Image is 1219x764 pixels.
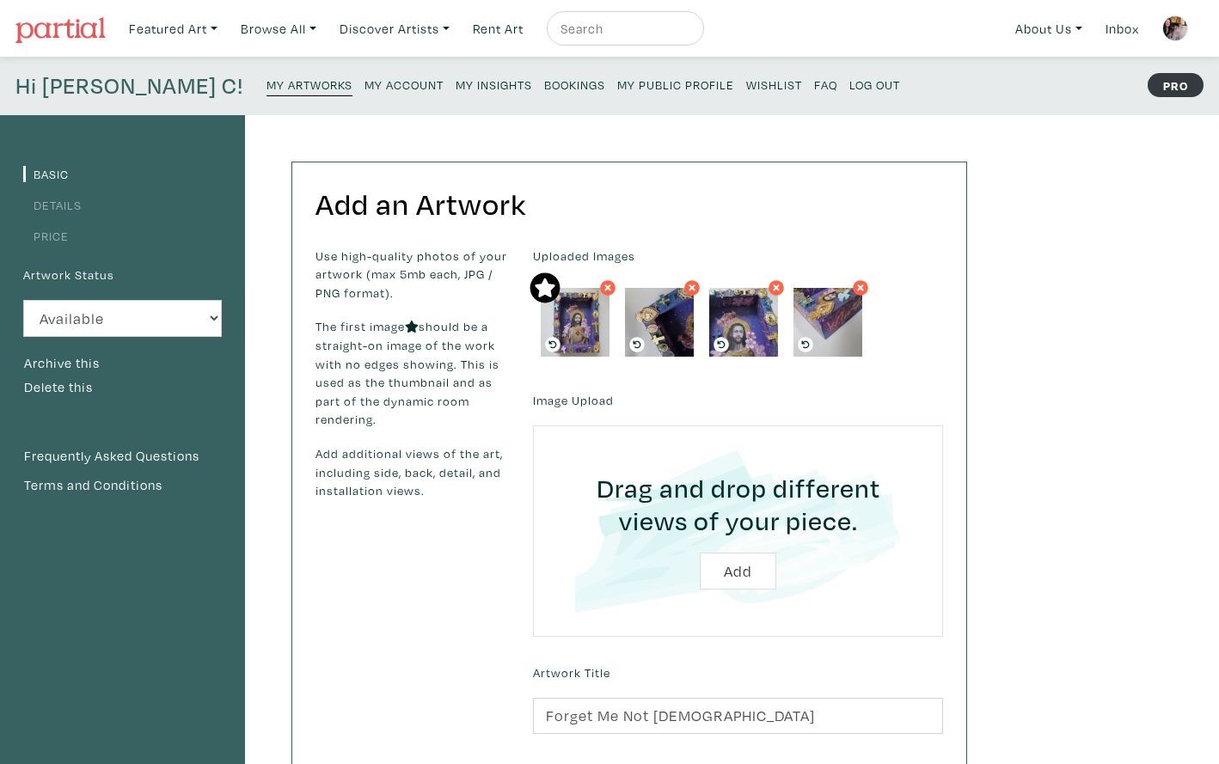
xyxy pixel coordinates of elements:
[1098,11,1147,46] a: Inbox
[533,247,943,266] label: Uploaded Images
[1148,73,1204,97] strong: PRO
[849,72,900,95] a: Log Out
[617,76,734,93] small: My Public Profile
[315,317,507,429] p: The first image should be a straight-on image of the work with no edges showing. This is used as ...
[544,72,605,95] a: Bookings
[541,288,609,357] img: phpThumb.php
[1162,15,1188,41] img: phpThumb.php
[746,76,802,93] small: Wishlist
[456,76,532,93] small: My Insights
[814,76,837,93] small: FAQ
[625,288,694,357] img: phpThumb.php
[793,288,862,357] img: phpThumb.php
[315,247,507,303] p: Use high-quality photos of your artwork (max 5mb each, JPG / PNG format).
[559,18,688,40] input: Search
[15,72,243,100] h4: Hi [PERSON_NAME] C!
[709,288,778,357] img: phpThumb.php
[315,444,507,500] p: Add additional views of the art, including side, back, detail, and installation views.
[23,166,69,182] a: Basic
[23,266,114,284] label: Artwork Status
[266,72,352,96] a: My Artworks
[849,76,900,93] small: Log Out
[533,663,610,682] label: Artwork Title
[121,11,225,46] a: Featured Art
[23,197,82,213] a: Details
[23,445,222,468] a: Frequently Asked Questions
[456,72,532,95] a: My Insights
[332,11,457,46] a: Discover Artists
[364,72,444,95] a: My Account
[533,391,614,410] label: Image Upload
[23,474,222,497] a: Terms and Conditions
[233,11,324,46] a: Browse All
[544,76,605,93] small: Bookings
[746,72,802,95] a: Wishlist
[23,376,94,399] button: Delete this
[315,186,943,223] h2: Add an Artwork
[23,228,69,244] a: Price
[814,72,837,95] a: FAQ
[1008,11,1090,46] a: About Us
[266,76,352,93] small: My Artworks
[364,76,444,93] small: My Account
[465,11,531,46] a: Rent Art
[23,352,101,375] button: Archive this
[617,72,734,95] a: My Public Profile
